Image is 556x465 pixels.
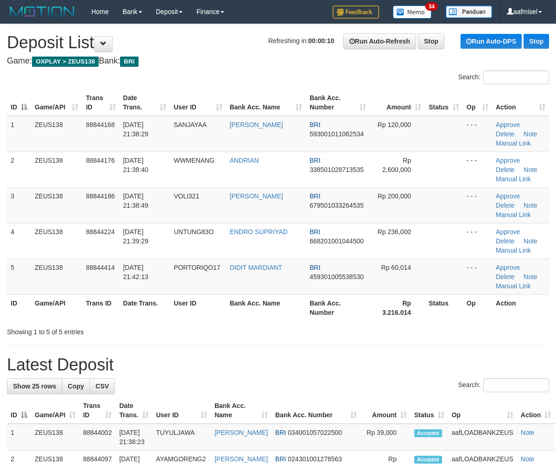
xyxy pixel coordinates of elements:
[496,121,520,128] a: Approve
[496,211,531,218] a: Manual Link
[115,424,152,451] td: [DATE] 21:38:23
[310,130,364,138] span: Copy 593001011062534 to clipboard
[521,455,535,463] a: Note
[79,397,115,424] th: Trans ID: activate to sort column ascending
[31,116,82,152] td: ZEUS138
[310,228,320,236] span: BRI
[425,2,438,11] span: 34
[521,429,535,436] a: Note
[463,89,492,116] th: Op: activate to sort column ascending
[95,382,109,390] span: CSV
[31,89,82,116] th: Game/API: activate to sort column ascending
[360,424,411,451] td: Rp 39,000
[310,166,364,173] span: Copy 338501028713535 to clipboard
[517,397,555,424] th: Action: activate to sort column ascending
[31,259,82,294] td: ZEUS138
[230,228,288,236] a: ENDRO SUPRIYAD
[275,429,286,436] span: BRI
[463,294,492,321] th: Op
[310,192,320,200] span: BRI
[7,187,31,223] td: 3
[378,121,411,128] span: Rp 120,000
[86,192,114,200] span: 88844186
[496,228,520,236] a: Approve
[496,166,514,173] a: Delete
[226,294,306,321] th: Bank Acc. Name
[496,130,514,138] a: Delete
[381,264,411,271] span: Rp 60,014
[370,89,425,116] th: Amount: activate to sort column ascending
[13,382,56,390] span: Show 25 rows
[310,202,364,209] span: Copy 679501033264535 to clipboard
[458,378,549,392] label: Search:
[7,356,549,374] h1: Latest Deposit
[230,264,282,271] a: DIDIT MARDIANT
[524,237,537,245] a: Note
[7,152,31,187] td: 2
[31,187,82,223] td: ZEUS138
[496,140,531,147] a: Manual Link
[123,121,149,138] span: [DATE] 21:38:29
[170,89,226,116] th: User ID: activate to sort column ascending
[496,202,514,209] a: Delete
[123,264,149,280] span: [DATE] 21:42:13
[378,192,411,200] span: Rp 200,000
[31,223,82,259] td: ZEUS138
[310,157,320,164] span: BRI
[272,397,360,424] th: Bank Acc. Number: activate to sort column ascending
[230,157,259,164] a: ANDRIAN
[7,424,31,451] td: 1
[310,121,320,128] span: BRI
[288,429,342,436] span: Copy 034001057022500 to clipboard
[230,192,283,200] a: [PERSON_NAME]
[215,429,268,436] a: [PERSON_NAME]
[496,175,531,183] a: Manual Link
[425,294,463,321] th: Status
[86,157,114,164] span: 88844176
[463,259,492,294] td: - - -
[123,157,149,173] span: [DATE] 21:38:40
[448,424,517,451] td: aafLOADBANKZEUS
[7,324,225,337] div: Showing 1 to 5 of 5 entries
[411,397,448,424] th: Status: activate to sort column ascending
[7,259,31,294] td: 5
[7,5,77,19] img: MOTION_logo.png
[492,89,549,116] th: Action: activate to sort column ascending
[496,157,520,164] a: Approve
[123,192,149,209] span: [DATE] 21:38:49
[524,273,537,280] a: Note
[86,121,114,128] span: 88844168
[463,223,492,259] td: - - -
[123,228,149,245] span: [DATE] 21:39:29
[448,397,517,424] th: Op: activate to sort column ascending
[370,294,425,321] th: Rp 3.216.014
[82,89,119,116] th: Trans ID: activate to sort column ascending
[31,397,79,424] th: Game/API: activate to sort column ascending
[7,89,31,116] th: ID: activate to sort column descending
[174,264,221,271] span: PORTORIQO17
[333,6,379,19] img: Feedback.jpg
[174,192,199,200] span: VOLI321
[211,397,272,424] th: Bank Acc. Name: activate to sort column ascending
[79,424,115,451] td: 88844002
[306,294,370,321] th: Bank Acc. Number
[7,294,31,321] th: ID
[446,6,492,18] img: panduan.png
[310,273,364,280] span: Copy 459301005538530 to clipboard
[483,378,549,392] input: Search:
[524,166,537,173] a: Note
[378,228,411,236] span: Rp 236,000
[230,121,283,128] a: [PERSON_NAME]
[31,294,82,321] th: Game/API
[31,152,82,187] td: ZEUS138
[308,37,334,45] strong: 00:00:10
[115,397,152,424] th: Date Trans.: activate to sort column ascending
[463,152,492,187] td: - - -
[524,130,537,138] a: Note
[7,378,62,394] a: Show 25 rows
[226,89,306,116] th: Bank Acc. Name: activate to sort column ascending
[7,223,31,259] td: 4
[418,33,444,49] a: Stop
[120,89,170,116] th: Date Trans.: activate to sort column ascending
[458,70,549,84] label: Search:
